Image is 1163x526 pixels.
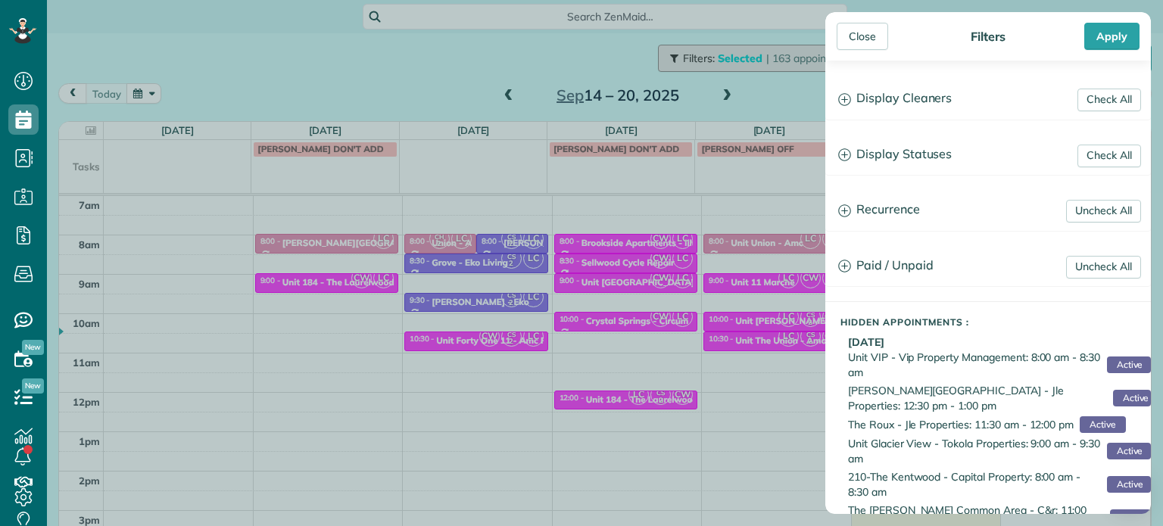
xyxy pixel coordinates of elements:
[1066,256,1141,279] a: Uncheck All
[848,469,1101,500] span: 210-The Kentwood - Capital Property: 8:00 am - 8:30 am
[22,340,44,355] span: New
[848,350,1101,380] span: Unit VIP - Vip Property Management: 8:00 am - 8:30 am
[848,335,884,349] b: [DATE]
[1066,200,1141,223] a: Uncheck All
[848,383,1107,413] span: [PERSON_NAME][GEOGRAPHIC_DATA] - Jle Properties: 12:30 pm - 1:00 pm
[1107,443,1151,459] span: Active
[1113,390,1151,406] span: Active
[1084,23,1140,50] div: Apply
[826,247,1150,285] a: Paid / Unpaid
[840,317,1151,327] h5: Hidden Appointments :
[826,135,1150,174] a: Display Statuses
[848,417,1074,432] span: The Roux - Jle Properties: 11:30 am - 12:00 pm
[1107,476,1151,493] span: Active
[1110,509,1151,526] span: Active
[966,29,1010,44] div: Filters
[826,191,1150,229] a: Recurrence
[848,436,1101,466] span: Unit Glacier View - Tokola Properties: 9:00 am - 9:30 am
[1080,416,1125,433] span: Active
[826,79,1150,118] a: Display Cleaners
[1077,89,1141,111] a: Check All
[1077,145,1141,167] a: Check All
[22,378,44,394] span: New
[837,23,888,50] div: Close
[1107,356,1151,373] span: Active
